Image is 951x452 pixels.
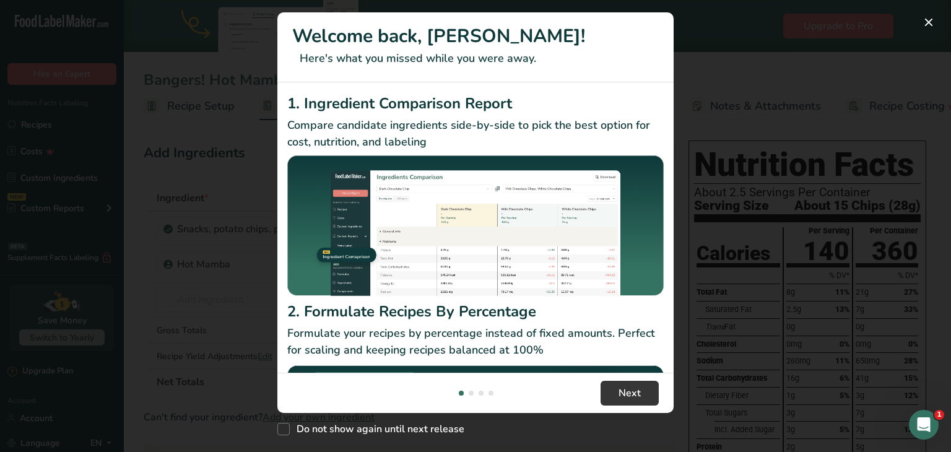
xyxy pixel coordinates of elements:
[619,386,641,401] span: Next
[287,155,664,296] img: Ingredient Comparison Report
[287,300,664,323] h2: 2. Formulate Recipes By Percentage
[287,325,664,359] p: Formulate your recipes by percentage instead of fixed amounts. Perfect for scaling and keeping re...
[909,410,939,440] iframe: Intercom live chat
[287,92,664,115] h2: 1. Ingredient Comparison Report
[292,50,659,67] p: Here's what you missed while you were away.
[292,22,659,50] h1: Welcome back, [PERSON_NAME]!
[287,117,664,150] p: Compare candidate ingredients side-by-side to pick the best option for cost, nutrition, and labeling
[290,423,464,435] span: Do not show again until next release
[601,381,659,406] button: Next
[934,410,944,420] span: 1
